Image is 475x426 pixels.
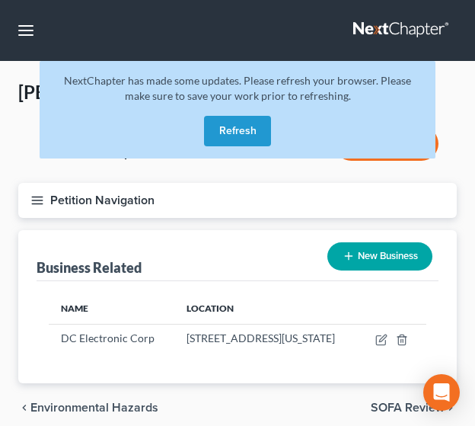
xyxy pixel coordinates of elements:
button: New Business [327,242,432,271]
span: NextChapter has made some updates. Please refresh your browser. Please make sure to save your wor... [64,74,411,102]
span: DC Electronic Corp [61,332,155,344]
span: [STREET_ADDRESS][US_STATE] [186,332,335,344]
span: Name [61,303,88,314]
i: chevron_left [18,402,30,414]
button: Petition Navigation [18,183,457,218]
button: Refresh [204,116,271,146]
span: Location [186,303,234,314]
span: Environmental Hazards [30,402,158,414]
button: chevron_left Environmental Hazards [18,402,158,414]
div: Business Related [37,258,142,277]
span: [PERSON_NAME] & [PERSON_NAME] [18,81,327,103]
span: SOFA Review [371,402,445,414]
button: SOFA Review chevron_right [371,402,457,414]
div: Open Intercom Messenger [423,374,460,411]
